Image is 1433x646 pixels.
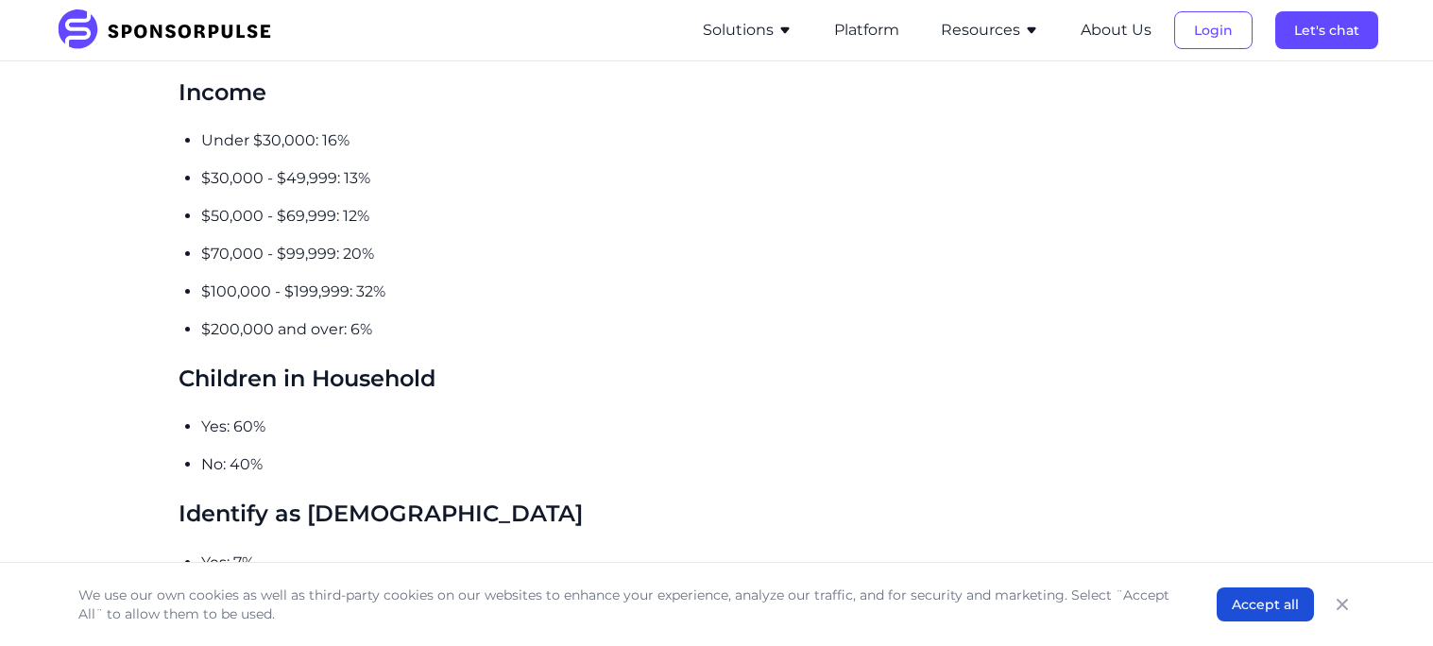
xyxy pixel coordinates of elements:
h3: Income [179,77,982,107]
button: Platform [834,19,899,42]
a: Login [1174,22,1253,39]
p: $70,000 - $99,999: 20% [201,243,982,265]
button: Login [1174,11,1253,49]
button: Let's chat [1275,11,1378,49]
p: Under $30,000: 16% [201,129,982,152]
button: Resources [941,19,1039,42]
p: Yes: 7% [201,552,982,574]
p: $50,000 - $69,999: 12% [201,205,982,228]
p: $100,000 - $199,999: 32% [201,280,982,303]
p: No: 40% [201,453,982,476]
a: About Us [1081,22,1152,39]
p: $200,000 and over: 6% [201,318,982,341]
h3: Children in Household [179,364,982,393]
a: Platform [834,22,899,39]
p: We use our own cookies as well as third-party cookies on our websites to enhance your experience,... [78,586,1179,623]
button: Close [1329,591,1356,618]
button: About Us [1081,19,1152,42]
button: Solutions [703,19,793,42]
h3: Identify as [DEMOGRAPHIC_DATA] [179,499,982,528]
p: Yes: 60% [201,416,982,438]
iframe: Chat Widget [1339,555,1433,646]
p: $30,000 - $49,999: 13% [201,167,982,190]
img: SponsorPulse [56,9,285,51]
a: Let's chat [1275,22,1378,39]
button: Accept all [1217,587,1314,621]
